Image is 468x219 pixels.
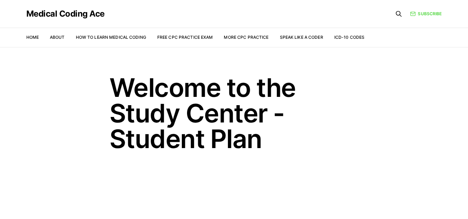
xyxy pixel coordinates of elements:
[109,75,359,152] h1: Welcome to the Study Center - Student Plan
[280,35,323,40] a: Speak Like a Coder
[26,10,105,18] a: Medical Coding Ace
[410,11,442,17] a: Subscribe
[224,35,268,40] a: More CPC Practice
[50,35,65,40] a: About
[26,35,39,40] a: Home
[76,35,146,40] a: How to Learn Medical Coding
[334,35,364,40] a: ICD-10 Codes
[157,35,213,40] a: Free CPC Practice Exam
